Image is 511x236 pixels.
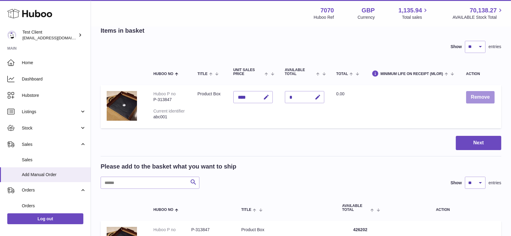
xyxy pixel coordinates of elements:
[451,180,462,186] label: Show
[153,227,191,233] dt: Huboo P no
[453,15,504,20] span: AVAILABLE Stock Total
[336,91,345,96] span: 0.00
[314,15,334,20] div: Huboo Ref
[489,180,501,186] span: entries
[402,15,429,20] span: Total sales
[198,72,208,76] span: Title
[320,6,334,15] strong: 7070
[470,6,497,15] span: 70,138.27
[489,44,501,50] span: entries
[22,35,89,40] span: [EMAIL_ADDRESS][DOMAIN_NAME]
[466,72,495,76] div: Action
[385,198,501,218] th: Action
[101,27,145,35] h2: Items in basket
[153,109,185,113] div: Current identifier
[453,6,504,20] a: 70,138.27 AVAILABLE Stock Total
[380,72,443,76] span: Minimum Life On Receipt (MLOR)
[241,208,251,212] span: Title
[22,109,80,115] span: Listings
[107,91,137,121] img: Product Box
[192,85,227,128] td: Product Box
[399,6,422,15] span: 1,135.94
[7,213,83,224] a: Log out
[22,29,77,41] div: Test Client
[336,72,348,76] span: Total
[22,142,80,147] span: Sales
[22,172,86,178] span: Add Manual Order
[399,6,429,20] a: 1,135.94 Total sales
[22,60,86,66] span: Home
[153,208,173,212] span: Huboo no
[22,125,80,131] span: Stock
[153,72,173,76] span: Huboo no
[285,68,315,76] span: AVAILABLE Total
[22,187,80,193] span: Orders
[101,162,236,171] h2: Please add to the basket what you want to ship
[22,157,86,163] span: Sales
[191,227,229,233] dd: P-313847
[22,76,86,82] span: Dashboard
[233,68,263,76] span: Unit Sales Price
[342,204,369,212] span: AVAILABLE Total
[358,15,375,20] div: Currency
[153,97,185,103] div: P-313847
[456,136,501,150] button: Next
[22,203,86,209] span: Orders
[22,93,86,98] span: Hubstore
[7,31,16,40] img: internalAdmin-7070@internal.huboo.com
[466,91,495,103] button: Remove
[451,44,462,50] label: Show
[153,114,185,120] div: abc001
[362,6,375,15] strong: GBP
[153,91,176,96] div: Huboo P no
